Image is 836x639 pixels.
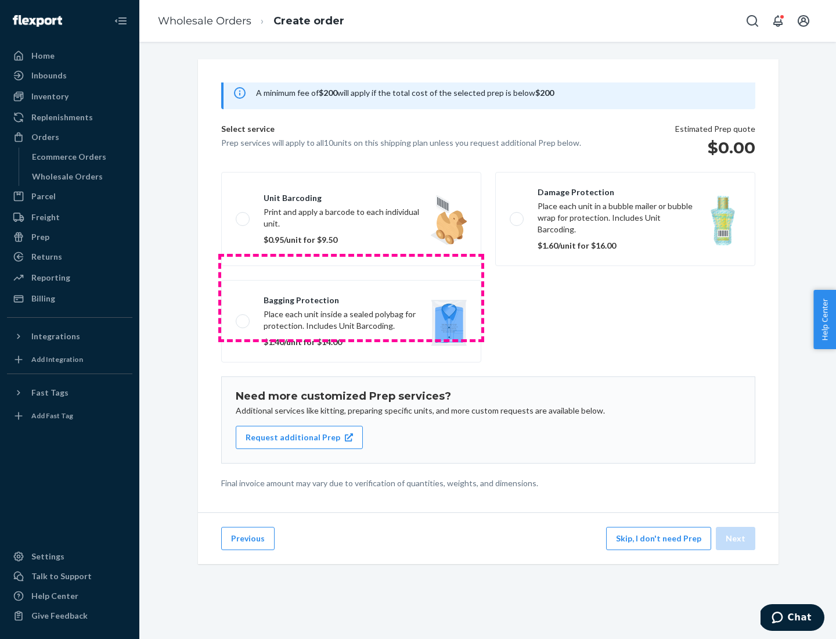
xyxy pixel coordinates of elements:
[221,137,581,149] p: Prep services will apply to all 10 units on this shipping plan unless you request additional Prep...
[31,293,55,304] div: Billing
[158,15,251,27] a: Wholesale Orders
[236,391,741,403] h1: Need more customized Prep services?
[761,604,824,633] iframe: Opens a widget where you can chat to one of our agents
[7,108,132,127] a: Replenishments
[221,527,275,550] button: Previous
[766,9,790,33] button: Open notifications
[31,590,78,602] div: Help Center
[7,383,132,402] button: Fast Tags
[31,251,62,263] div: Returns
[7,46,132,65] a: Home
[31,131,59,143] div: Orders
[7,407,132,425] a: Add Fast Tag
[32,151,106,163] div: Ecommerce Orders
[236,426,363,449] button: Request additional Prep
[7,567,132,586] button: Talk to Support
[26,148,133,166] a: Ecommerce Orders
[7,350,132,369] a: Add Integration
[26,167,133,186] a: Wholesale Orders
[7,247,132,266] a: Returns
[31,211,60,223] div: Freight
[31,387,69,399] div: Fast Tags
[31,112,93,123] div: Replenishments
[741,9,764,33] button: Open Search Box
[221,123,581,137] p: Select service
[792,9,815,33] button: Open account menu
[31,570,92,582] div: Talk to Support
[7,606,132,625] button: Give Feedback
[32,171,103,182] div: Wholesale Orders
[31,331,80,342] div: Integrations
[7,289,132,308] a: Billing
[31,91,69,102] div: Inventory
[7,187,132,206] a: Parcel
[7,327,132,346] button: Integrations
[31,272,70,283] div: Reporting
[236,405,741,417] p: Additional services like kitting, preparing specific units, and more custom requests are availabl...
[7,208,132,227] a: Freight
[675,137,755,158] h1: $0.00
[319,88,337,98] b: $200
[31,70,67,81] div: Inbounds
[716,527,755,550] button: Next
[31,411,73,421] div: Add Fast Tag
[13,15,62,27] img: Flexport logo
[7,66,132,85] a: Inbounds
[31,610,88,622] div: Give Feedback
[31,191,56,202] div: Parcel
[7,268,132,287] a: Reporting
[7,128,132,146] a: Orders
[273,15,344,27] a: Create order
[7,228,132,246] a: Prep
[31,551,64,562] div: Settings
[31,50,55,62] div: Home
[31,354,83,364] div: Add Integration
[7,87,132,106] a: Inventory
[535,88,554,98] b: $200
[606,527,711,550] button: Skip, I don't need Prep
[149,4,354,38] ol: breadcrumbs
[813,290,836,349] button: Help Center
[7,587,132,605] a: Help Center
[256,88,554,98] span: A minimum fee of will apply if the total cost of the selected prep is below
[7,547,132,566] a: Settings
[109,9,132,33] button: Close Navigation
[221,478,755,489] p: Final invoice amount may vary due to verification of quantities, weights, and dimensions.
[675,123,755,135] p: Estimated Prep quote
[31,231,49,243] div: Prep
